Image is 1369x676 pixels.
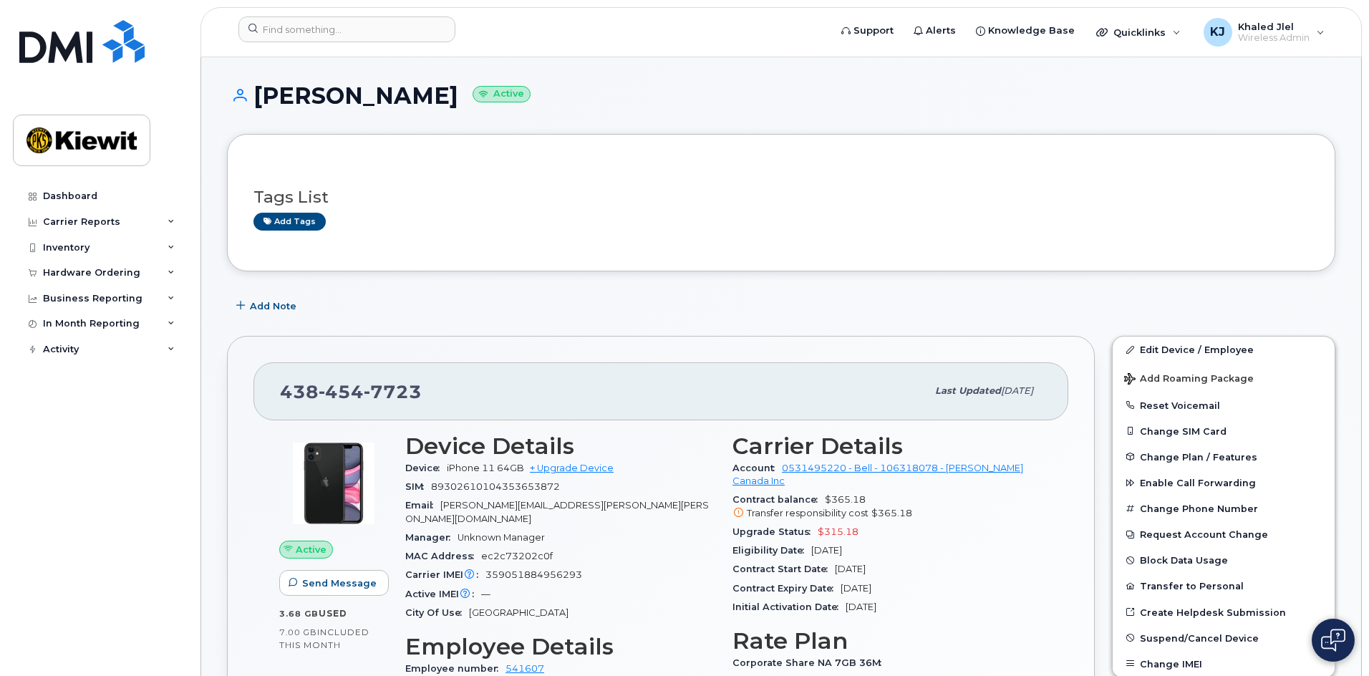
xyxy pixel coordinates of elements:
span: Active [296,543,326,556]
h3: Carrier Details [732,433,1043,459]
span: ec2c73202c0f [481,551,553,561]
h3: Tags List [253,188,1309,206]
span: [DATE] [811,545,842,556]
span: Last updated [935,385,1001,396]
span: Corporate Share NA 7GB 36M [732,657,889,668]
button: Add Note [227,293,309,319]
small: Active [473,86,531,102]
a: Create Helpdesk Submission [1113,599,1335,625]
span: Change Plan / Features [1140,451,1257,462]
button: Add Roaming Package [1113,363,1335,392]
h3: Device Details [405,433,715,459]
span: $315.18 [818,526,858,537]
span: $365.18 [871,508,912,518]
button: Block Data Usage [1113,547,1335,573]
button: Transfer to Personal [1113,573,1335,599]
span: Add Note [250,299,296,313]
span: [DATE] [835,564,866,574]
button: Change Plan / Features [1113,444,1335,470]
span: 3.68 GB [279,609,319,619]
span: Unknown Manager [458,532,545,543]
span: Employee number [405,663,505,674]
span: included this month [279,627,369,650]
button: Change SIM Card [1113,418,1335,444]
button: Reset Voicemail [1113,392,1335,418]
span: $365.18 [732,494,1043,520]
img: Open chat [1321,629,1345,652]
h3: Rate Plan [732,628,1043,654]
span: 7.00 GB [279,627,317,637]
span: Email [405,500,440,511]
span: used [319,608,347,619]
a: 0531495220 - Bell - 106318078 - [PERSON_NAME] Canada Inc [732,463,1023,486]
span: Upgrade Status [732,526,818,537]
span: [PERSON_NAME][EMAIL_ADDRESS][PERSON_NAME][PERSON_NAME][DOMAIN_NAME] [405,500,709,523]
span: 359051884956293 [485,569,582,580]
span: 438 [280,381,422,402]
button: Change Phone Number [1113,496,1335,521]
span: Transfer responsibility cost [747,508,869,518]
span: Send Message [302,576,377,590]
button: Suspend/Cancel Device [1113,625,1335,651]
span: Carrier IMEI [405,569,485,580]
span: City Of Use [405,607,469,618]
span: Contract Expiry Date [732,583,841,594]
span: Contract Start Date [732,564,835,574]
a: + Upgrade Device [530,463,614,473]
img: iPhone_11.jpg [291,440,377,526]
span: Active IMEI [405,589,481,599]
h3: Employee Details [405,634,715,660]
span: 454 [319,381,364,402]
span: — [481,589,490,599]
span: Device [405,463,447,473]
span: Account [732,463,782,473]
span: 7723 [364,381,422,402]
span: SIM [405,481,431,492]
span: [DATE] [841,583,871,594]
span: Initial Activation Date [732,602,846,612]
span: Contract balance [732,494,825,505]
button: Request Account Change [1113,521,1335,547]
button: Send Message [279,570,389,596]
span: Enable Call Forwarding [1140,478,1256,488]
a: Add tags [253,213,326,231]
h1: [PERSON_NAME] [227,83,1335,108]
a: 541607 [505,663,544,674]
span: Manager [405,532,458,543]
span: [GEOGRAPHIC_DATA] [469,607,569,618]
a: Edit Device / Employee [1113,337,1335,362]
span: [DATE] [846,602,876,612]
span: MAC Address [405,551,481,561]
span: Eligibility Date [732,545,811,556]
span: iPhone 11 64GB [447,463,524,473]
button: Enable Call Forwarding [1113,470,1335,496]
span: Suspend/Cancel Device [1140,632,1259,643]
span: [DATE] [1001,385,1033,396]
span: 89302610104353653872 [431,481,560,492]
span: Add Roaming Package [1124,373,1254,387]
